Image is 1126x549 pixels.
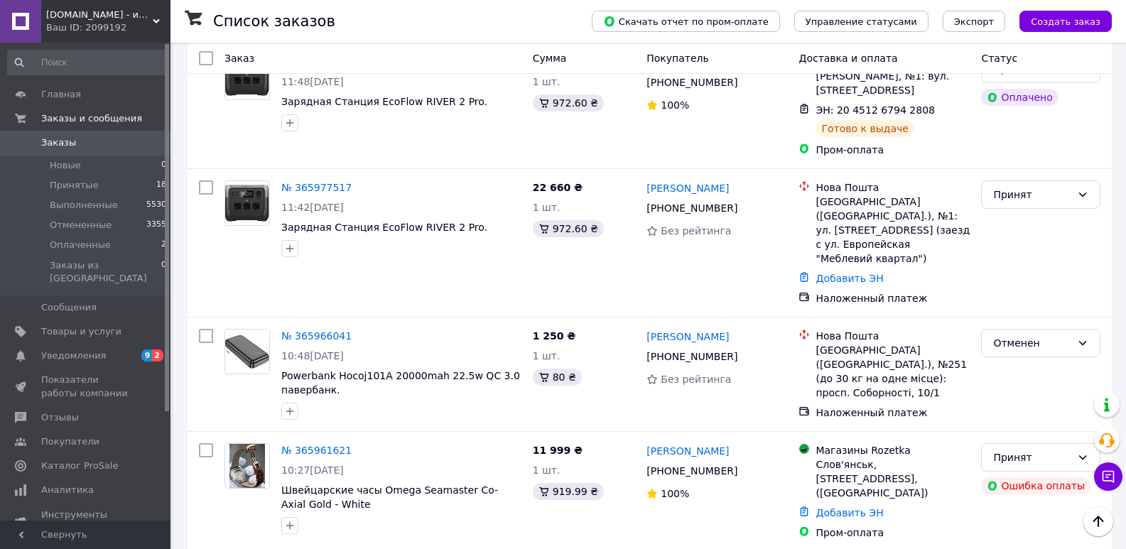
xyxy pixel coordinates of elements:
[281,464,344,476] span: 10:27[DATE]
[816,507,883,518] a: Добавить ЭН
[213,13,335,30] h1: Список заказов
[993,187,1071,202] div: Принят
[533,94,604,112] div: 972.60 ₴
[41,325,121,338] span: Товары и услуги
[661,488,689,499] span: 100%
[281,182,352,193] a: № 365977517
[816,443,970,457] div: Магазины Rozetka
[281,370,520,396] a: Powerbank Hocoj101A 20000mah 22.5w QC 3.0 павербанк.
[661,99,689,111] span: 100%
[533,350,561,362] span: 1 шт.
[41,411,79,424] span: Отзывы
[1083,506,1113,536] button: Наверх
[806,16,917,27] span: Управление статусами
[225,59,269,97] img: Фото товару
[816,291,970,305] div: Наложенный платеж
[224,180,270,226] a: Фото товару
[816,526,970,540] div: Пром-оплата
[1031,16,1100,27] span: Создать заказ
[993,450,1071,465] div: Принят
[225,185,269,222] img: Фото товару
[816,195,970,266] div: [GEOGRAPHIC_DATA] ([GEOGRAPHIC_DATA].), №1: ул. [STREET_ADDRESS] (заезд с ул. Европейская "Меблев...
[50,219,112,232] span: Отмененные
[50,259,161,285] span: Заказы из [GEOGRAPHIC_DATA]
[41,88,81,101] span: Главная
[224,443,270,489] a: Фото товару
[533,483,604,500] div: 919.99 ₴
[46,9,153,21] span: Persona.net.ua - интернет магазин электроники и аксессуаров
[41,136,76,149] span: Заказы
[661,225,731,237] span: Без рейтинга
[816,180,970,195] div: Нова Пошта
[646,77,737,88] span: [PHONE_NUMBER]
[794,11,929,32] button: Управление статусами
[161,239,166,251] span: 2
[603,15,769,28] span: Скачать отчет по пром-оплате
[816,273,883,284] a: Добавить ЭН
[281,445,352,456] a: № 365961621
[533,76,561,87] span: 1 шт.
[152,349,163,362] span: 2
[46,21,170,34] div: Ваш ID: 2099192
[646,181,729,195] a: [PERSON_NAME]
[981,89,1058,106] div: Оплачено
[281,76,344,87] span: 11:48[DATE]
[281,202,344,213] span: 11:42[DATE]
[281,484,498,510] a: Швейцарские часы Omega Seamaster Co-Axial Gold - White
[281,350,344,362] span: 10:48[DATE]
[533,445,583,456] span: 11 999 ₴
[816,406,970,420] div: Наложенный платеж
[533,330,576,342] span: 1 250 ₴
[50,179,99,192] span: Принятые
[224,55,270,100] a: Фото товару
[41,349,106,362] span: Уведомления
[7,50,168,75] input: Поиск
[281,330,352,342] a: № 365966041
[816,457,970,500] div: Слов'янськ, [STREET_ADDRESS], ([GEOGRAPHIC_DATA])
[646,53,709,64] span: Покупатель
[41,374,131,399] span: Показатели работы компании
[592,11,780,32] button: Скачать отчет по пром-оплате
[281,96,487,107] a: Зарядная Станция EcoFlow RIVER 2 Pro.
[981,477,1090,494] div: Ошибка оплаты
[224,329,270,374] a: Фото товару
[141,349,153,362] span: 9
[646,202,737,214] span: [PHONE_NUMBER]
[146,219,166,232] span: 3355
[50,239,111,251] span: Оплаченные
[50,159,81,172] span: Новые
[816,343,970,400] div: [GEOGRAPHIC_DATA] ([GEOGRAPHIC_DATA].), №251 (до 30 кг на одне місце): просп. Соборності, 10/1
[229,444,265,488] img: Фото товару
[41,301,97,314] span: Сообщения
[993,335,1071,351] div: Отменен
[954,16,994,27] span: Экспорт
[281,222,487,233] a: Зарядная Станция EcoFlow RIVER 2 Pro.
[816,120,914,137] div: Готово к выдаче
[533,464,561,476] span: 1 шт.
[161,159,166,172] span: 0
[533,182,583,193] span: 22 660 ₴
[41,509,131,534] span: Инструменты вебмастера и SEO
[533,220,604,237] div: 972.60 ₴
[646,465,737,477] span: [PHONE_NUMBER]
[981,53,1017,64] span: Статус
[646,444,729,458] a: [PERSON_NAME]
[816,329,970,343] div: Нова Пошта
[41,460,118,472] span: Каталог ProSale
[41,435,99,448] span: Покупатели
[943,11,1005,32] button: Экспорт
[225,335,269,368] img: Фото товару
[816,143,970,157] div: Пром-оплата
[533,369,582,386] div: 80 ₴
[533,53,567,64] span: Сумма
[646,330,729,344] a: [PERSON_NAME]
[1094,462,1122,491] button: Чат с покупателем
[816,104,935,116] span: ЭН: 20 4512 6794 2808
[41,484,94,496] span: Аналитика
[816,69,970,97] div: [PERSON_NAME], №1: вул. [STREET_ADDRESS]
[156,179,166,192] span: 18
